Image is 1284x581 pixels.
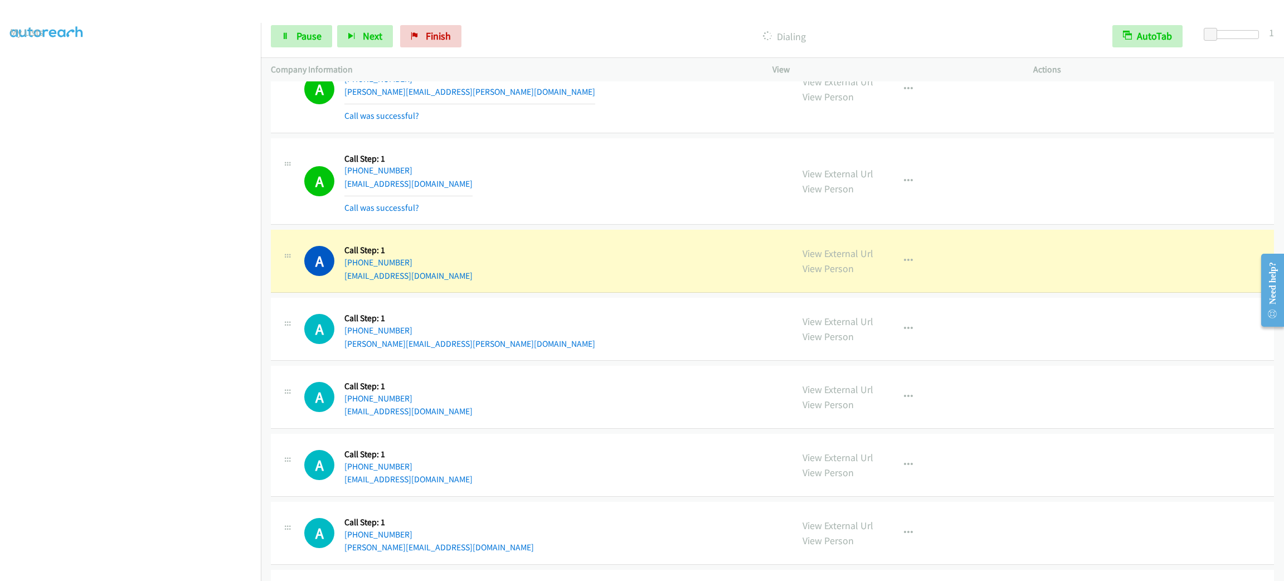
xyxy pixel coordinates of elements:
[802,398,854,411] a: View Person
[344,325,412,336] a: [PHONE_NUMBER]
[271,63,752,76] p: Company Information
[363,30,382,42] span: Next
[802,182,854,195] a: View Person
[271,25,332,47] a: Pause
[426,30,451,42] span: Finish
[344,517,534,528] h5: Call Step: 1
[304,450,334,480] h1: A
[344,153,473,164] h5: Call Step: 1
[772,63,1013,76] p: View
[802,315,873,328] a: View External Url
[344,313,595,324] h5: Call Step: 1
[304,246,334,276] h1: A
[10,50,261,579] iframe: To enrich screen reader interactions, please activate Accessibility in Grammarly extension settings
[802,534,854,547] a: View Person
[344,74,412,84] a: [PHONE_NUMBER]
[802,466,854,479] a: View Person
[802,90,854,103] a: View Person
[344,202,419,213] a: Call was successful?
[802,519,873,532] a: View External Url
[344,257,412,268] a: [PHONE_NUMBER]
[344,245,473,256] h5: Call Step: 1
[304,74,334,104] h1: A
[476,29,1092,44] p: Dialing
[296,30,322,42] span: Pause
[10,26,43,38] a: My Lists
[344,178,473,189] a: [EMAIL_ADDRESS][DOMAIN_NAME]
[1033,63,1274,76] p: Actions
[1252,246,1284,335] iframe: Resource Center
[344,529,412,540] a: [PHONE_NUMBER]
[344,110,419,121] a: Call was successful?
[344,474,473,485] a: [EMAIL_ADDRESS][DOMAIN_NAME]
[802,330,854,343] a: View Person
[344,393,412,404] a: [PHONE_NUMBER]
[1269,25,1274,40] div: 1
[344,165,412,176] a: [PHONE_NUMBER]
[344,449,473,460] h5: Call Step: 1
[304,518,334,548] div: The call is yet to be attempted
[802,75,873,88] a: View External Url
[802,451,873,464] a: View External Url
[344,461,412,472] a: [PHONE_NUMBER]
[304,518,334,548] h1: A
[802,383,873,396] a: View External Url
[400,25,461,47] a: Finish
[344,86,595,97] a: [PERSON_NAME][EMAIL_ADDRESS][PERSON_NAME][DOMAIN_NAME]
[304,314,334,344] h1: A
[304,382,334,412] h1: A
[344,406,473,417] a: [EMAIL_ADDRESS][DOMAIN_NAME]
[802,262,854,275] a: View Person
[304,166,334,196] h1: A
[1112,25,1183,47] button: AutoTab
[344,381,473,392] h5: Call Step: 1
[344,338,595,349] a: [PERSON_NAME][EMAIL_ADDRESS][PERSON_NAME][DOMAIN_NAME]
[344,542,534,553] a: [PERSON_NAME][EMAIL_ADDRESS][DOMAIN_NAME]
[344,270,473,281] a: [EMAIL_ADDRESS][DOMAIN_NAME]
[337,25,393,47] button: Next
[802,247,873,260] a: View External Url
[802,167,873,180] a: View External Url
[304,450,334,480] div: The call is yet to be attempted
